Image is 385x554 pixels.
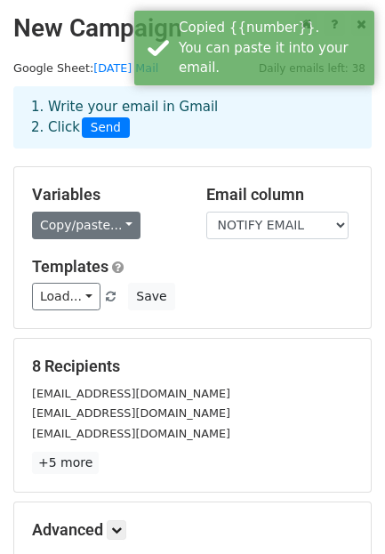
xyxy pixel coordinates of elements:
[179,18,367,78] div: Copied {{number}}. You can paste it into your email.
[206,185,354,205] h5: Email column
[296,469,385,554] iframe: Chat Widget
[32,283,100,310] a: Load...
[18,97,367,138] div: 1. Write your email in Gmail 2. Click
[32,452,99,474] a: +5 more
[13,13,372,44] h2: New Campaign
[128,283,174,310] button: Save
[32,257,108,276] a: Templates
[32,520,353,540] h5: Advanced
[93,61,158,75] a: [DATE] Mail
[32,406,230,420] small: [EMAIL_ADDRESS][DOMAIN_NAME]
[32,427,230,440] small: [EMAIL_ADDRESS][DOMAIN_NAME]
[32,185,180,205] h5: Variables
[13,61,158,75] small: Google Sheet:
[32,357,353,376] h5: 8 Recipients
[32,387,230,400] small: [EMAIL_ADDRESS][DOMAIN_NAME]
[82,117,130,139] span: Send
[32,212,140,239] a: Copy/paste...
